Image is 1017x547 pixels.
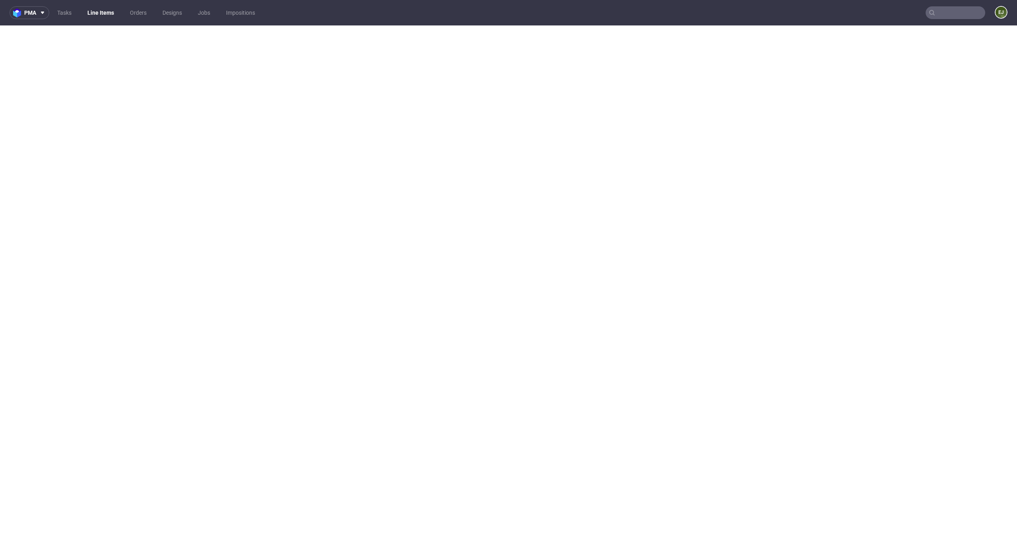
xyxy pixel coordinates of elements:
button: pma [10,6,49,19]
a: Orders [125,6,151,19]
a: Jobs [193,6,215,19]
a: Line Items [83,6,119,19]
img: logo [13,8,24,17]
a: Tasks [52,6,76,19]
span: pma [24,10,36,16]
a: Impositions [221,6,260,19]
figcaption: EJ [996,7,1007,18]
a: Designs [158,6,187,19]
